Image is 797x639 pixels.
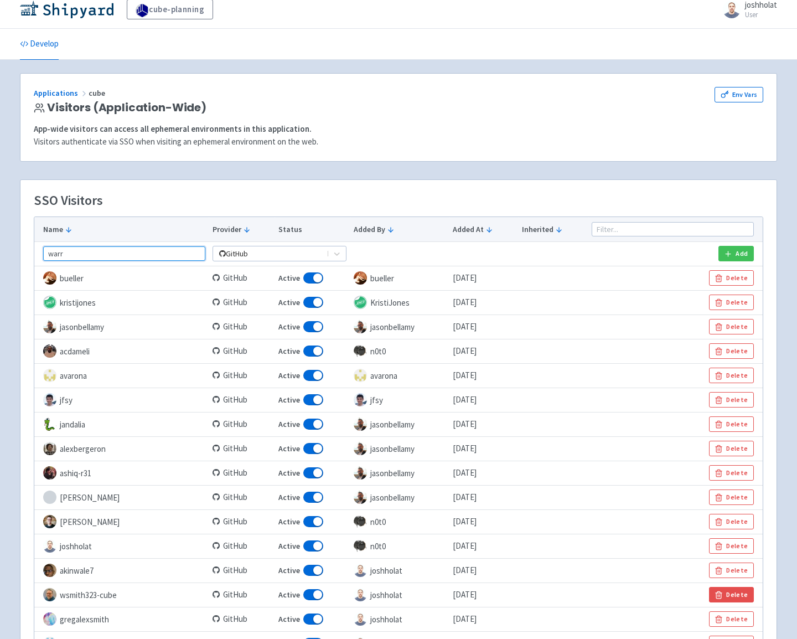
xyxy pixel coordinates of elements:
small: User [745,11,777,18]
span: Active [278,345,300,358]
button: Delete [709,343,754,359]
span: Active [278,296,300,309]
td: jasonbellamy [350,412,449,436]
td: gregalexsmith [34,607,209,631]
time: [DATE] [453,419,477,429]
input: Filter... [592,222,754,236]
a: joshholat User [716,1,777,18]
td: joshholat [34,534,209,558]
button: Delete [709,295,754,310]
button: Add [718,246,754,261]
td: GitHub [209,436,275,461]
a: Env Vars [715,87,763,102]
td: n0t0 [350,534,449,558]
time: [DATE] [453,565,477,575]
td: joshholat [350,558,449,583]
span: Active [278,564,300,577]
td: jasonbellamy [350,315,449,339]
span: Active [278,394,300,406]
th: Status [275,217,350,241]
time: [DATE] [453,516,477,527]
time: [DATE] [453,540,477,551]
td: GitHub [209,607,275,631]
button: Name [43,224,205,235]
td: GitHub [209,339,275,363]
td: alexbergeron [34,436,209,461]
td: jasonbellamy [350,485,449,509]
button: Delete [709,416,754,432]
td: joshholat [350,583,449,607]
button: Delete [709,392,754,408]
td: bueller [350,266,449,290]
time: [DATE] [453,272,477,283]
span: Active [278,516,300,528]
td: acdameli [34,339,209,363]
img: Shipyard logo [20,1,113,18]
td: avarona [350,363,449,388]
button: Inherited [522,224,585,235]
button: Provider [213,224,271,235]
td: GitHub [209,534,275,558]
span: cube [89,88,107,98]
button: Added At [453,224,515,235]
button: Delete [709,270,754,286]
span: Active [278,540,300,553]
strong: App-wide visitors can access all ephemeral environments in this application. [34,123,312,134]
td: joshholat [350,607,449,631]
span: Active [278,589,300,601]
td: jfsy [350,388,449,412]
button: Delete [709,538,754,554]
td: [PERSON_NAME] [34,509,209,534]
span: Active [278,442,300,455]
td: KristiJones [350,290,449,315]
button: Delete [709,611,754,627]
td: GitHub [209,461,275,485]
td: GitHub [209,509,275,534]
time: [DATE] [453,614,477,624]
button: Delete [709,563,754,578]
button: Delete [709,489,754,505]
span: Visitors (Application-Wide) [47,101,206,114]
td: avarona [34,363,209,388]
td: GitHub [209,266,275,290]
td: jfsy [34,388,209,412]
time: [DATE] [453,346,477,356]
time: [DATE] [453,297,477,307]
td: GitHub [209,290,275,315]
input: GitHub username [43,246,205,261]
td: kristijones [34,290,209,315]
td: n0t0 [350,509,449,534]
td: ashiq-r31 [34,461,209,485]
td: jandalia [34,412,209,436]
span: Active [278,369,300,382]
td: jasonbellamy [350,436,449,461]
span: Active [278,491,300,504]
button: Delete [709,319,754,334]
button: Delete [709,368,754,383]
td: GitHub [209,412,275,436]
time: [DATE] [453,492,477,502]
td: GitHub [209,485,275,509]
td: GitHub [209,583,275,607]
span: Active [278,321,300,333]
td: jasonbellamy [350,461,449,485]
time: [DATE] [453,589,477,600]
td: wsmith323-cube [34,583,209,607]
p: Visitors authenticate via SSO when visiting an ephemeral environment on the web. [34,136,763,148]
time: [DATE] [453,443,477,454]
td: GitHub [209,363,275,388]
span: Active [278,613,300,626]
td: GitHub [209,558,275,583]
td: GitHub [209,388,275,412]
h3: SSO Visitors [34,193,103,208]
td: jasonbellamy [34,315,209,339]
button: Delete [709,465,754,481]
td: bueller [34,266,209,290]
td: GitHub [209,315,275,339]
td: [PERSON_NAME] [34,485,209,509]
td: akinwale7 [34,558,209,583]
td: n0t0 [350,339,449,363]
button: Delete [709,441,754,456]
span: Active [278,467,300,480]
button: Delete [709,514,754,529]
